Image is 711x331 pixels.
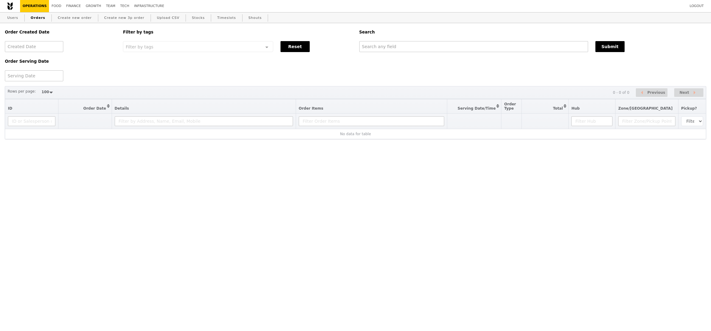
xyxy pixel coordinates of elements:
[281,41,310,52] button: Reset
[155,12,182,23] a: Upload CSV
[8,116,55,126] input: ID or Salesperson name
[595,41,625,52] button: Submit
[299,106,323,111] span: Order Items
[123,30,352,34] h5: Filter by tags
[115,106,129,111] span: Details
[126,44,153,49] span: Filter by tags
[8,132,703,136] div: No data for table
[28,12,48,23] a: Orders
[647,89,665,96] span: Previous
[215,12,238,23] a: Timeslots
[679,89,689,96] span: Next
[613,90,629,95] div: 0 - 0 of 0
[102,12,147,23] a: Create new 3p order
[190,12,207,23] a: Stocks
[636,88,667,97] button: Previous
[618,106,673,111] span: Zone/[GEOGRAPHIC_DATA]
[246,12,264,23] a: Shouts
[7,2,13,10] img: Grain logo
[5,59,116,64] h5: Order Serving Date
[618,116,675,126] input: Filter Zone/Pickup Point
[504,102,516,111] span: Order Type
[8,106,12,111] span: ID
[55,12,94,23] a: Create new order
[571,106,580,111] span: Hub
[5,30,116,34] h5: Order Created Date
[5,70,63,81] input: Serving Date
[115,116,293,126] input: Filter by Address, Name, Email, Mobile
[5,41,63,52] input: Created Date
[5,12,21,23] a: Users
[571,116,612,126] input: Filter Hub
[359,41,588,52] input: Search any field
[299,116,444,126] input: Filter Order Items
[681,106,697,111] span: Pickup?
[8,88,36,94] label: Rows per page:
[359,30,706,34] h5: Search
[674,88,703,97] button: Next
